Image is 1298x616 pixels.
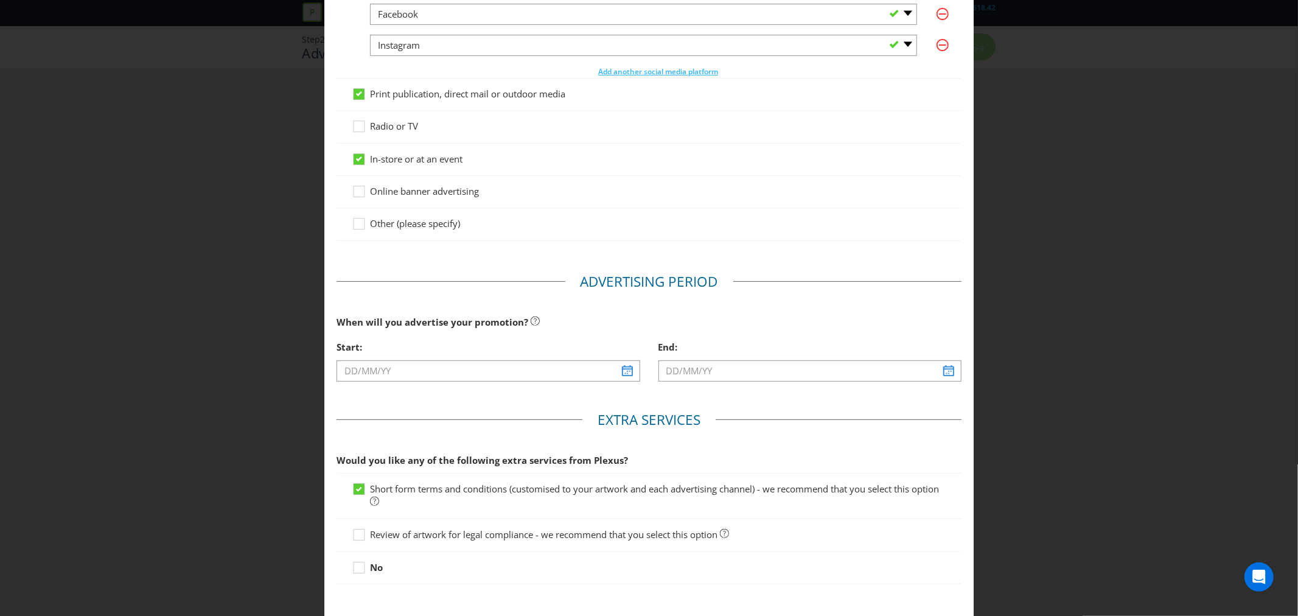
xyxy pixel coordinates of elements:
[370,185,479,197] span: Online banner advertising
[337,335,640,360] div: Start:
[658,360,961,382] input: DD/MM/YY
[337,454,628,466] span: Would you like any of the following extra services from Plexus?
[370,120,418,132] span: Radio or TV
[582,410,716,430] legend: Extra Services
[370,483,939,495] span: Short form terms and conditions (customised to your artwork and each advertising channel) - we re...
[370,217,460,229] span: Other (please specify)
[598,66,719,78] button: Add another social media platform
[598,66,718,77] span: Add another social media platform
[658,335,961,360] div: End:
[337,360,640,382] input: DD/MM/YY
[370,88,565,100] span: Print publication, direct mail or outdoor media
[565,272,733,292] legend: Advertising Period
[370,153,462,165] span: In-store or at an event
[370,561,383,573] strong: No
[337,316,528,328] span: When will you advertise your promotion?
[1244,562,1274,592] div: Open Intercom Messenger
[370,528,717,541] span: Review of artwork for legal compliance - we recommend that you select this option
